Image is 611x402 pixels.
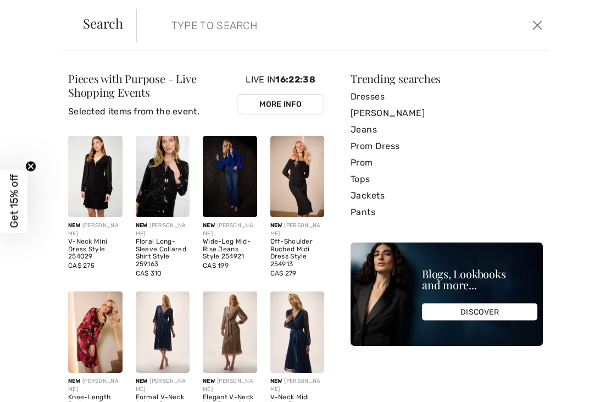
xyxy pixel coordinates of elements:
span: 16:22:38 [275,74,315,85]
div: [PERSON_NAME] [136,377,190,394]
div: Off-Shoulder Ruched Midi Dress Style 254913 [270,238,325,268]
span: New [203,222,215,229]
span: CA$ 279 [270,269,297,277]
img: Floral Long-Sleeve Collared Shirt Style 259163. Black/Multi [136,136,190,217]
div: Floral Long-Sleeve Collared Shirt Style 259163 [136,238,190,268]
a: Pants [351,204,543,221]
img: Off-Shoulder Ruched Midi Dress Style 254913. Black [270,136,325,217]
a: Dresses [351,89,543,105]
a: Jeans [351,122,543,138]
div: [PERSON_NAME] [270,222,325,238]
a: [PERSON_NAME] [351,105,543,122]
span: CA$ 310 [136,269,162,277]
div: Wide-Leg Mid-Rise Jeans Style 254921 [203,238,257,261]
div: Live In [237,73,324,127]
img: Blogs, Lookbooks and more... [351,243,543,346]
a: Prom [351,155,543,171]
span: New [270,378,282,384]
button: Close teaser [25,161,36,172]
span: Get 15% off [8,174,20,228]
button: Close [530,16,546,34]
span: New [270,222,282,229]
a: More Info [237,94,324,114]
div: Trending searches [351,73,543,84]
div: V-Neck Mini Dress Style 254029 [68,238,123,261]
img: Elegant V-Neck Midi Dress Style 254728. Taupe/silver [203,291,257,373]
p: Selected items from the event. [68,105,237,118]
div: [PERSON_NAME] [203,222,257,238]
span: Pieces with Purpose - Live Shopping Events [68,71,196,100]
img: V-Neck Mini Dress Style 254029. Black [68,136,123,217]
a: Tops [351,171,543,188]
span: CA$ 199 [203,262,229,269]
span: New [68,378,80,384]
div: DISCOVER [422,304,537,321]
img: Wide-Leg Mid-Rise Jeans Style 254921. Denim Medium Blue [203,136,257,217]
div: [PERSON_NAME] [270,377,325,394]
img: V-Neck Midi Wrap Dress Style 254721. Midnight Blue [270,291,325,373]
span: New [68,222,80,229]
img: Formal V-Neck A-Line Dress Style 254735. Navy Blue [136,291,190,373]
span: New [136,378,148,384]
a: Prom Dress [351,138,543,155]
div: [PERSON_NAME] [136,222,190,238]
a: Jackets [351,188,543,204]
img: Knee-Length Bodycon Dress Style 254124. Black/red [68,291,123,373]
div: [PERSON_NAME] [68,222,123,238]
span: Search [83,16,123,30]
span: New [203,378,215,384]
div: Blogs, Lookbooks and more... [422,268,537,290]
div: [PERSON_NAME] [68,377,123,394]
div: [PERSON_NAME] [203,377,257,394]
input: TYPE TO SEARCH [163,9,438,42]
span: Help [25,8,48,18]
span: CA$ 275 [68,262,95,269]
span: New [136,222,148,229]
